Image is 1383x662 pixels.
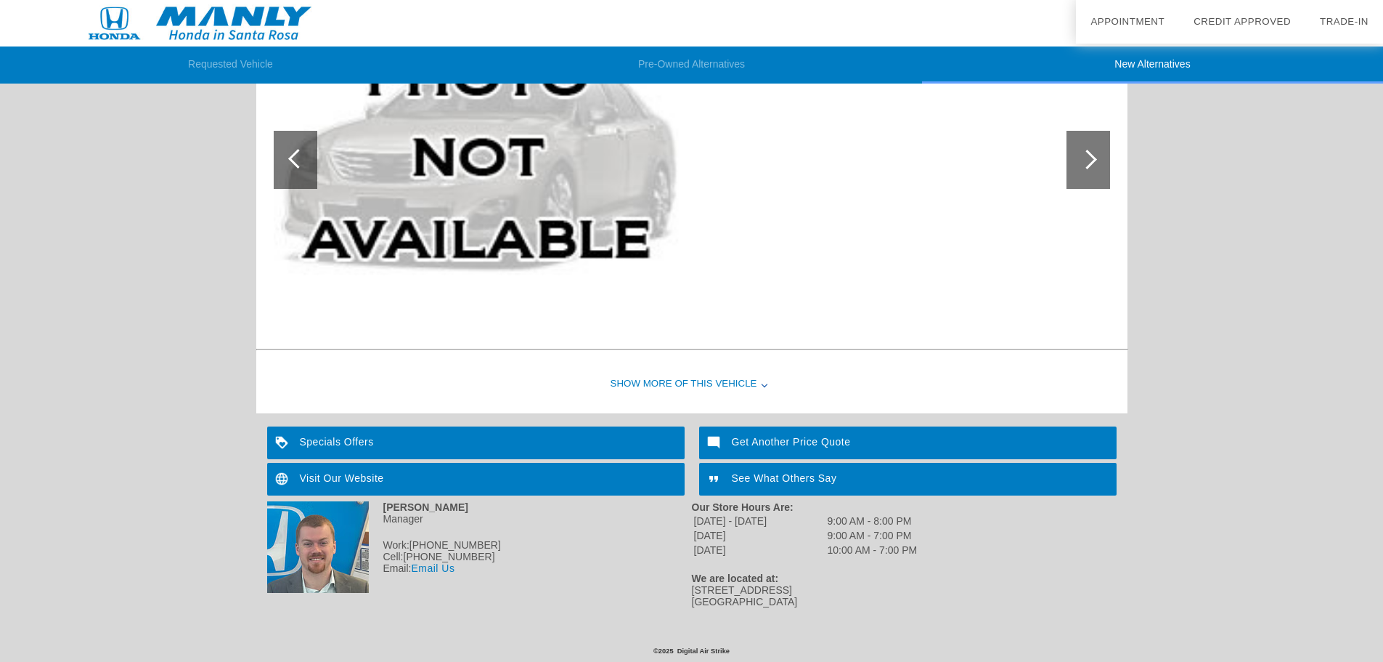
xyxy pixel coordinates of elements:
a: Appointment [1090,16,1164,27]
a: Email Us [411,562,454,574]
a: Specials Offers [267,427,685,459]
li: New Alternatives [922,47,1383,84]
div: Manager [267,513,692,525]
img: ic_format_quote_white_24dp_2x.png [699,463,732,496]
td: [DATE] [693,529,825,542]
img: ic_language_white_24dp_2x.png [267,463,300,496]
strong: We are located at: [692,573,779,584]
strong: Our Store Hours Are: [692,501,794,513]
div: Show More of this Vehicle [256,355,1127,413]
div: Email: [267,562,692,574]
td: [DATE] - [DATE] [693,514,825,528]
gu-sc-dial: Click to Connect 7075425377 [409,539,501,551]
gu-sc-dial: Click to Connect 7072944169 [404,551,495,562]
a: Get Another Price Quote [699,427,1117,459]
img: ic_mode_comment_white_24dp_2x.png [699,427,732,459]
strong: [PERSON_NAME] [383,501,468,513]
a: Trade-In [1320,16,1368,27]
img: ic_loyalty_white_24dp_2x.png [267,427,300,459]
li: Pre-Owned Alternatives [461,47,922,84]
td: [DATE] [693,544,825,557]
div: Work: [267,539,692,551]
img: image.aspx [274,6,685,314]
td: 9:00 AM - 7:00 PM [827,529,918,542]
td: 10:00 AM - 7:00 PM [827,544,918,557]
a: Visit Our Website [267,463,685,496]
div: Cell: [267,551,692,562]
div: [STREET_ADDRESS] [GEOGRAPHIC_DATA] [692,584,1117,607]
td: 9:00 AM - 8:00 PM [827,514,918,528]
a: Credit Approved [1194,16,1291,27]
a: See What Others Say [699,463,1117,496]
